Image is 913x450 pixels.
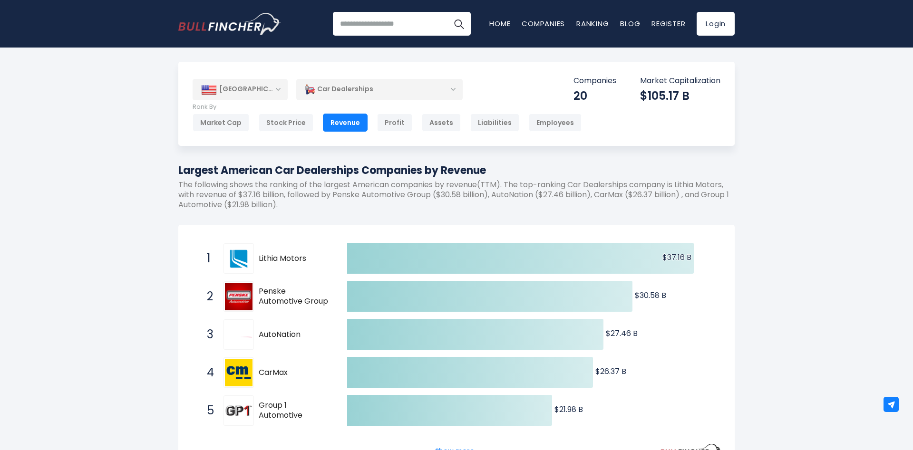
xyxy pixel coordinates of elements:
span: Penske Automotive Group [259,287,330,306]
text: $37.16 B [662,252,691,263]
span: 2 [202,288,212,305]
p: Rank By [193,103,582,111]
div: Stock Price [259,114,313,132]
a: Ranking [576,19,609,29]
img: AutoNation [225,321,253,348]
span: CarMax [259,368,330,378]
text: $26.37 B [595,366,626,377]
button: Search [447,12,471,36]
span: Lithia Motors [259,254,330,264]
div: Car Dealerships [296,78,463,100]
div: $105.17 B [640,88,720,103]
a: Register [651,19,685,29]
img: Bullfincher logo [178,13,281,35]
img: CarMax [225,359,253,386]
img: Group 1 Automotive [225,397,253,424]
div: Liabilities [470,114,519,132]
text: $27.46 B [606,328,638,339]
span: AutoNation [259,330,330,340]
a: Home [489,19,510,29]
text: $21.98 B [554,404,583,415]
div: Revenue [323,114,368,132]
span: Group 1 Automotive [259,401,330,421]
div: Profit [377,114,412,132]
p: The following shows the ranking of the largest American companies by revenue(TTM). The top-rankin... [178,180,735,210]
div: 20 [573,88,616,103]
span: 4 [202,364,212,381]
div: [GEOGRAPHIC_DATA] [193,79,288,100]
div: Assets [422,114,461,132]
h1: Largest American Car Dealerships Companies by Revenue [178,163,735,178]
p: Market Capitalization [640,76,720,86]
div: Market Cap [193,114,249,132]
p: Companies [573,76,616,86]
span: 1 [202,250,212,267]
div: Employees [529,114,582,132]
a: Blog [620,19,640,29]
a: Go to homepage [178,13,281,35]
img: Penske Automotive Group [225,283,253,310]
text: $30.58 B [635,290,666,301]
a: Companies [522,19,565,29]
a: Login [697,12,735,36]
span: 5 [202,402,212,419]
img: Lithia Motors [225,245,253,272]
span: 3 [202,326,212,343]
